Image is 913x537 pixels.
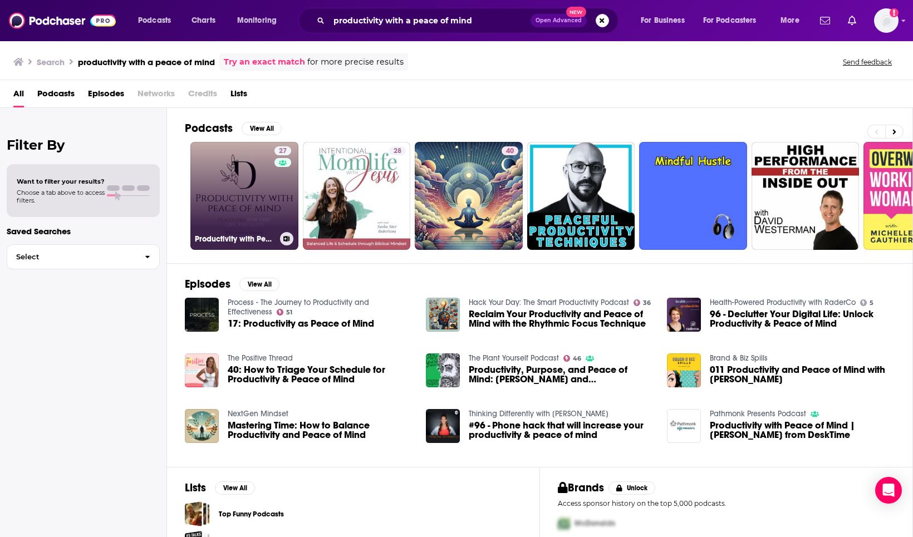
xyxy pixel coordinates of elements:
button: Unlock [608,481,656,495]
span: 36 [643,300,651,306]
span: Want to filter your results? [17,178,105,185]
h2: Episodes [185,277,230,291]
svg: Add a profile image [890,8,899,17]
a: Productivity, Purpose, and Peace of Mind: Tom Solid and Paco Cantero on PYP 605 [469,365,654,384]
span: Reclaim Your Productivity and Peace of Mind with the Rhythmic Focus Technique [469,309,654,328]
span: for more precise results [307,56,404,68]
a: 36 [634,299,651,306]
input: Search podcasts, credits, & more... [329,12,531,29]
a: Mastering Time: How to Balance Productivity and Peace of Mind [228,421,413,440]
a: Productivity with Peace of Mind | Elvis Abeltins from DeskTime [710,421,895,440]
div: Open Intercom Messenger [875,477,902,504]
a: #96 - Phone hack that will increase your productivity & peace of mind [469,421,654,440]
h2: Brands [558,481,604,495]
a: Episodes [88,85,124,107]
button: open menu [633,12,699,29]
img: First Pro Logo [553,512,575,535]
button: open menu [696,12,773,29]
a: Process - The Journey to Productivity and Effectiveness [228,298,369,317]
span: 46 [573,356,581,361]
h3: Search [37,57,65,67]
a: ListsView All [185,481,255,495]
span: 27 [279,146,287,157]
h2: Podcasts [185,121,233,135]
h3: Productivity with Peace of Mind [195,234,276,244]
img: 17: Productivity as Peace of Mind [185,298,219,332]
a: Lists [230,85,247,107]
a: 011 Productivity and Peace of Mind with Elisabeth Galperin [710,365,895,384]
img: Productivity, Purpose, and Peace of Mind: Tom Solid and Paco Cantero on PYP 605 [426,353,460,387]
p: Saved Searches [7,226,160,237]
a: Try an exact match [224,56,305,68]
a: Show notifications dropdown [816,11,835,30]
a: The Plant Yourself Podcast [469,353,559,363]
a: Charts [184,12,222,29]
span: Monitoring [237,13,277,28]
a: 96 - Declutter Your Digital Life: Unlock Productivity & Peace of Mind [710,309,895,328]
a: 5 [860,299,874,306]
button: Open AdvancedNew [531,14,587,27]
span: 40: How to Triage Your Schedule for Productivity & Peace of Mind [228,365,413,384]
a: 28 [389,146,406,155]
span: Networks [138,85,175,107]
a: Pathmonk Presents Podcast [710,409,806,418]
span: 28 [394,146,401,157]
a: Hack Your Day: The Smart Productivity Podcast [469,298,629,307]
span: Select [7,253,136,260]
a: 27 [274,146,291,155]
a: All [13,85,24,107]
img: Productivity with Peace of Mind | Elvis Abeltins from DeskTime [667,409,701,443]
button: Send feedback [840,57,895,67]
button: View All [215,481,255,495]
span: 011 Productivity and Peace of Mind with [PERSON_NAME] [710,365,895,384]
img: Podchaser - Follow, Share and Rate Podcasts [9,10,116,31]
a: 46 [563,355,582,362]
a: Brand & Biz Spills [710,353,768,363]
button: Show profile menu [874,8,899,33]
img: Reclaim Your Productivity and Peace of Mind with the Rhythmic Focus Technique [426,298,460,332]
span: Choose a tab above to access filters. [17,189,105,204]
span: For Podcasters [703,13,757,28]
a: Thinking Differently with Kathie Rotz [469,409,608,418]
img: 96 - Declutter Your Digital Life: Unlock Productivity & Peace of Mind [667,298,701,332]
span: Productivity, Purpose, and Peace of Mind: [PERSON_NAME] and [PERSON_NAME] on PYP 605 [469,365,654,384]
a: 51 [277,309,293,316]
p: Access sponsor history on the top 5,000 podcasts. [558,499,895,508]
button: Select [7,244,160,269]
a: 40 [502,146,518,155]
span: 51 [286,310,292,315]
span: 17: Productivity as Peace of Mind [228,319,374,328]
span: New [566,7,586,17]
span: For Business [641,13,685,28]
a: NextGen Mindset [228,409,288,418]
a: Podcasts [37,85,75,107]
a: #96 - Phone hack that will increase your productivity & peace of mind [426,409,460,443]
span: Top Funny Podcasts [185,501,210,526]
span: More [781,13,799,28]
span: McDonalds [575,519,615,528]
img: 011 Productivity and Peace of Mind with Elisabeth Galperin [667,353,701,387]
img: Mastering Time: How to Balance Productivity and Peace of Mind [185,409,219,443]
a: EpisodesView All [185,277,279,291]
button: open menu [130,12,185,29]
a: Show notifications dropdown [843,11,861,30]
span: Charts [192,13,215,28]
a: PodcastsView All [185,121,282,135]
h3: productivity with a peace of mind [78,57,215,67]
img: 40: How to Triage Your Schedule for Productivity & Peace of Mind [185,353,219,387]
a: Top Funny Podcasts [219,508,284,520]
button: open menu [229,12,291,29]
a: 27Productivity with Peace of Mind [190,142,298,250]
